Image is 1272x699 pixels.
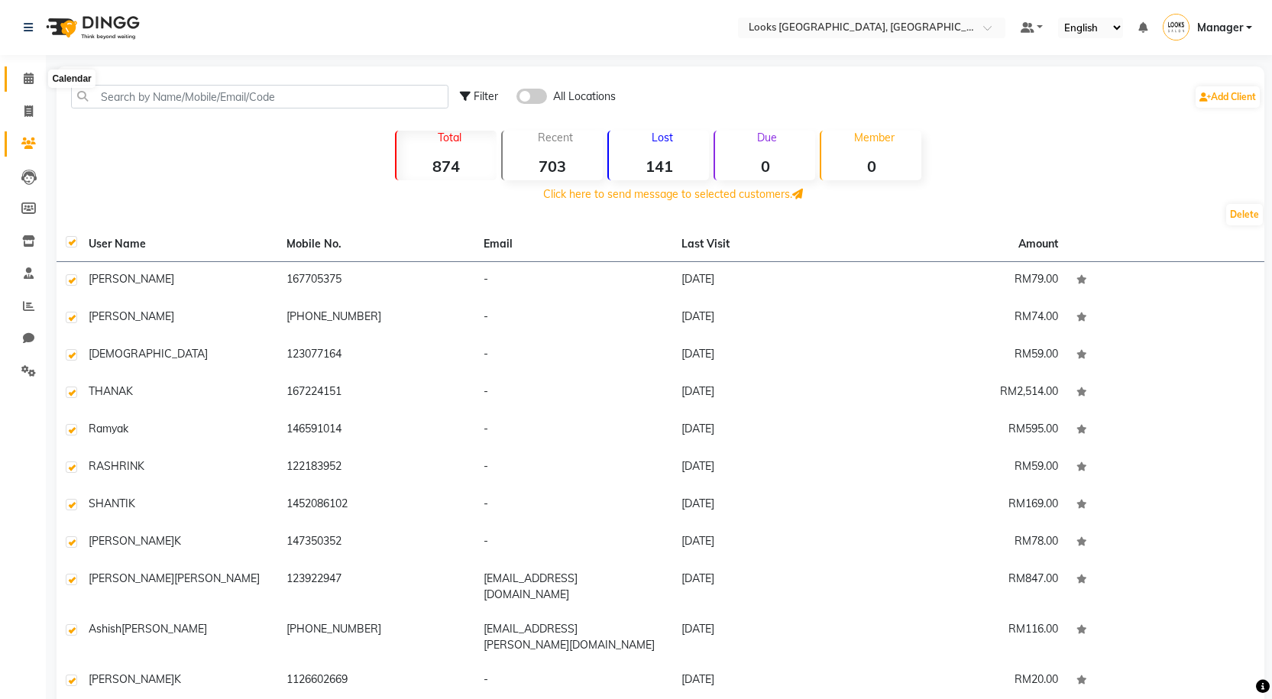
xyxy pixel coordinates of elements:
[672,612,870,662] td: [DATE]
[869,449,1067,487] td: RM59.00
[277,524,475,561] td: 147350352
[89,384,126,398] span: THANA
[869,412,1067,449] td: RM595.00
[869,337,1067,374] td: RM59.00
[48,70,95,88] div: Calendar
[672,449,870,487] td: [DATE]
[474,412,672,449] td: -
[89,272,174,286] span: [PERSON_NAME]
[869,262,1067,299] td: RM79.00
[79,227,277,262] th: User Name
[277,412,475,449] td: 146591014
[869,561,1067,612] td: RM847.00
[718,131,815,144] p: Due
[277,561,475,612] td: 123922947
[615,131,709,144] p: Lost
[672,262,870,299] td: [DATE]
[672,374,870,412] td: [DATE]
[821,157,921,176] strong: 0
[503,157,603,176] strong: 703
[128,497,135,510] span: K
[277,262,475,299] td: 167705375
[672,299,870,337] td: [DATE]
[89,497,128,510] span: SHANTI
[827,131,921,144] p: Member
[672,227,870,262] th: Last Visit
[1009,227,1067,261] th: Amount
[672,487,870,524] td: [DATE]
[1197,20,1243,36] span: Manager
[174,571,260,585] span: [PERSON_NAME]
[474,487,672,524] td: -
[869,524,1067,561] td: RM78.00
[672,561,870,612] td: [DATE]
[121,622,207,636] span: [PERSON_NAME]
[474,561,672,612] td: [EMAIL_ADDRESS][DOMAIN_NAME]
[869,299,1067,337] td: RM74.00
[277,449,475,487] td: 122183952
[869,612,1067,662] td: RM116.00
[89,459,138,473] span: RASHRIN
[277,337,475,374] td: 123077164
[89,347,208,361] span: [DEMOGRAPHIC_DATA]
[715,157,815,176] strong: 0
[277,612,475,662] td: [PHONE_NUMBER]
[277,227,475,262] th: Mobile No.
[474,227,672,262] th: Email
[509,131,603,144] p: Recent
[1196,86,1260,108] a: Add Client
[869,374,1067,412] td: RM2,514.00
[89,672,174,686] span: [PERSON_NAME]
[138,459,144,473] span: K
[277,374,475,412] td: 167224151
[89,422,123,435] span: ramya
[71,85,448,108] input: Search by Name/Mobile/Email/Code
[396,157,497,176] strong: 874
[474,299,672,337] td: -
[89,622,121,636] span: Ashish
[553,89,616,105] span: All Locations
[403,131,497,144] p: Total
[869,487,1067,524] td: RM169.00
[277,299,475,337] td: [PHONE_NUMBER]
[474,524,672,561] td: -
[89,571,174,585] span: [PERSON_NAME]
[672,412,870,449] td: [DATE]
[123,422,128,435] span: k
[89,534,174,548] span: [PERSON_NAME]
[89,309,174,323] span: [PERSON_NAME]
[39,6,144,49] img: logo
[174,534,181,548] span: K
[126,384,133,398] span: K
[474,612,672,662] td: [EMAIL_ADDRESS][PERSON_NAME][DOMAIN_NAME]
[174,672,181,686] span: K
[672,337,870,374] td: [DATE]
[1226,204,1263,225] button: Delete
[609,157,709,176] strong: 141
[474,262,672,299] td: -
[1163,14,1189,40] img: Manager
[474,374,672,412] td: -
[277,487,475,524] td: 1452086102
[474,89,498,103] span: Filter
[672,524,870,561] td: [DATE]
[474,337,672,374] td: -
[474,449,672,487] td: -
